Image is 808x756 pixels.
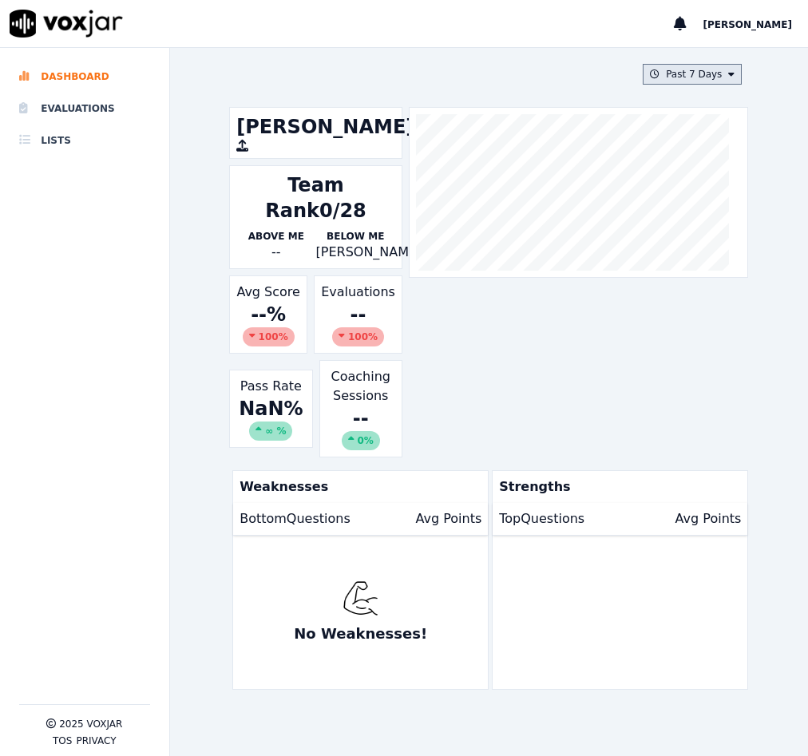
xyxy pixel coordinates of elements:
div: Coaching Sessions [319,360,402,457]
p: Avg Points [415,509,481,528]
p: Below Me [316,230,395,243]
p: Weaknesses [233,471,481,503]
span: [PERSON_NAME] [703,19,792,30]
div: ∞ % [249,422,292,441]
div: Avg Score [229,275,307,354]
div: Team Rank 0/28 [236,172,395,224]
div: -- [321,302,395,346]
p: 2025 Voxjar [59,718,122,730]
div: 0% [342,431,380,450]
button: Privacy [76,734,116,747]
div: Evaluations [314,275,402,354]
p: [PERSON_NAME] [316,243,395,262]
h1: [PERSON_NAME] [236,114,395,140]
div: -- % [236,302,300,346]
p: Avg Points [675,509,742,528]
div: Pass Rate [229,370,312,448]
div: -- [327,406,395,450]
div: NaN % [236,396,305,441]
div: 100 % [243,327,295,346]
p: No Weaknesses! [294,623,427,645]
a: Dashboard [19,61,150,93]
a: Lists [19,125,150,156]
img: voxjar logo [10,10,123,38]
p: Above Me [236,230,315,243]
div: 100 % [332,327,384,346]
img: muscle [343,580,378,616]
button: [PERSON_NAME] [703,14,808,34]
button: Past 7 Days [643,64,742,85]
p: Strengths [493,471,741,503]
div: -- [236,243,315,262]
p: Top Questions [499,509,584,528]
button: TOS [53,734,72,747]
a: Evaluations [19,93,150,125]
p: Bottom Questions [240,509,351,528]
